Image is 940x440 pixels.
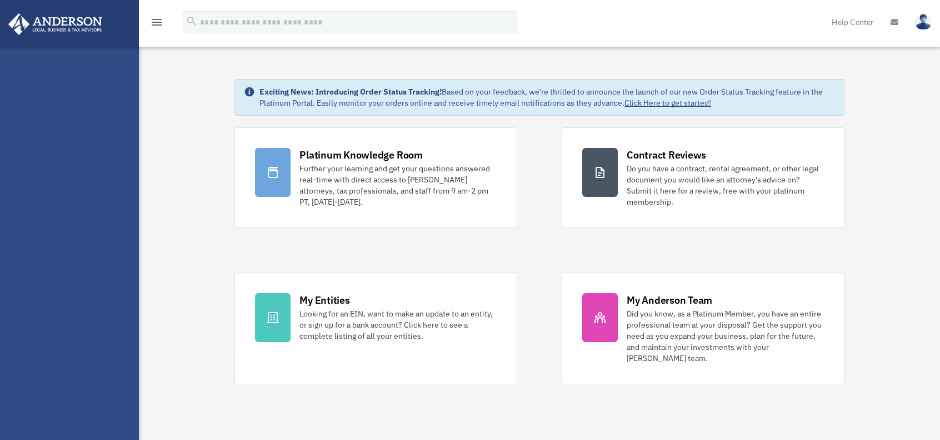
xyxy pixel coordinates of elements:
[299,308,497,342] div: Looking for an EIN, want to make an update to an entity, or sign up for a bank account? Click her...
[627,308,824,364] div: Did you know, as a Platinum Member, you have an entire professional team at your disposal? Get th...
[299,293,349,307] div: My Entities
[234,127,517,228] a: Platinum Knowledge Room Further your learning and get your questions answered real-time with dire...
[624,98,711,108] a: Click Here to get started!
[150,19,163,29] a: menu
[562,273,844,384] a: My Anderson Team Did you know, as a Platinum Member, you have an entire professional team at your...
[234,273,517,384] a: My Entities Looking for an EIN, want to make an update to an entity, or sign up for a bank accoun...
[299,163,497,207] div: Further your learning and get your questions answered real-time with direct access to [PERSON_NAM...
[186,15,198,27] i: search
[5,13,106,35] img: Anderson Advisors Platinum Portal
[915,14,932,30] img: User Pic
[627,163,824,207] div: Do you have a contract, rental agreement, or other legal document you would like an attorney's ad...
[627,148,706,162] div: Contract Reviews
[259,86,835,108] div: Based on your feedback, we're thrilled to announce the launch of our new Order Status Tracking fe...
[299,148,423,162] div: Platinum Knowledge Room
[150,16,163,29] i: menu
[627,293,712,307] div: My Anderson Team
[562,127,844,228] a: Contract Reviews Do you have a contract, rental agreement, or other legal document you would like...
[259,87,442,97] strong: Exciting News: Introducing Order Status Tracking!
